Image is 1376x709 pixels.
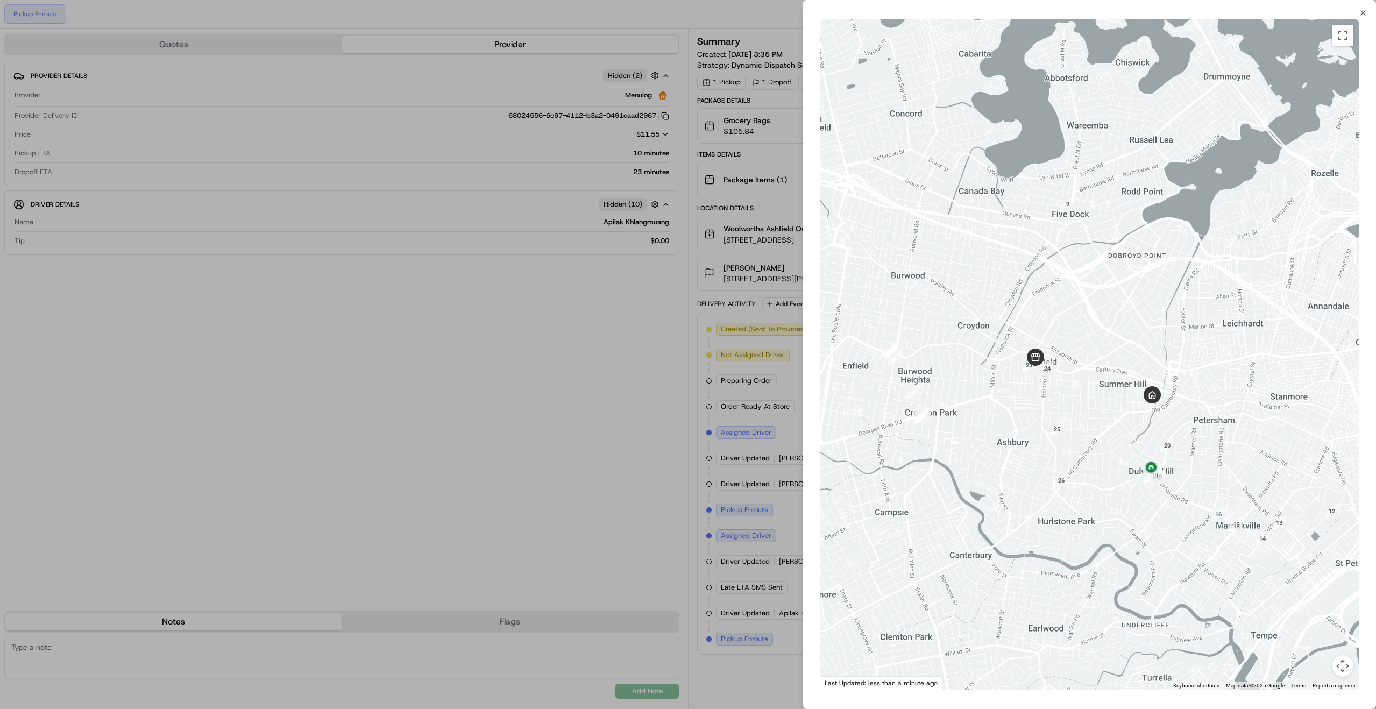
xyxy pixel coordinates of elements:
div: 9 [1061,197,1075,211]
div: 6 [881,343,895,357]
div: 25 [1050,422,1064,436]
div: 1 [917,408,931,422]
div: 21 [1039,364,1053,378]
div: 3 [915,409,929,423]
div: 30 [1143,470,1157,484]
span: Map data ©2025 Google [1226,683,1285,689]
a: Open this area in Google Maps (opens a new window) [823,676,859,690]
button: Map camera controls [1332,655,1353,677]
div: 24 [1040,361,1054,375]
div: Last Updated: less than a minute ago [820,676,942,690]
div: 20 [1160,438,1174,452]
div: 19 [1152,470,1166,484]
div: 16 [1211,507,1225,521]
div: 26 [1054,473,1068,487]
div: 13 [1272,516,1286,530]
div: 23 [1022,358,1036,372]
div: 4 [906,385,920,399]
a: Terms (opens in new tab) [1291,683,1306,689]
button: Keyboard shortcuts [1173,682,1219,690]
div: 14 [1256,531,1269,545]
div: 12 [1325,504,1339,518]
div: 5 [888,351,902,365]
div: 15 [1229,517,1243,531]
button: Toggle fullscreen view [1332,25,1353,46]
img: Google [823,676,859,690]
div: 8 [884,344,898,358]
a: Report a map error [1313,683,1356,689]
div: 29 [1148,469,1162,483]
div: 2 [914,409,928,423]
